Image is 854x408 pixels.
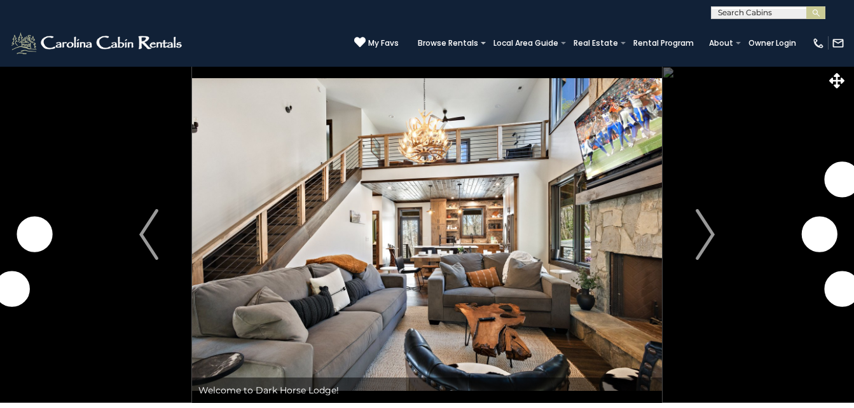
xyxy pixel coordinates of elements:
[662,66,748,403] button: Next
[742,34,802,52] a: Owner Login
[832,37,844,50] img: mail-regular-white.png
[812,37,825,50] img: phone-regular-white.png
[487,34,565,52] a: Local Area Guide
[139,209,158,260] img: arrow
[10,31,186,56] img: White-1-2.png
[106,66,192,403] button: Previous
[567,34,624,52] a: Real Estate
[411,34,485,52] a: Browse Rentals
[368,37,399,49] span: My Favs
[703,34,740,52] a: About
[696,209,715,260] img: arrow
[627,34,700,52] a: Rental Program
[354,36,399,50] a: My Favs
[192,377,662,403] div: Welcome to Dark Horse Lodge!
